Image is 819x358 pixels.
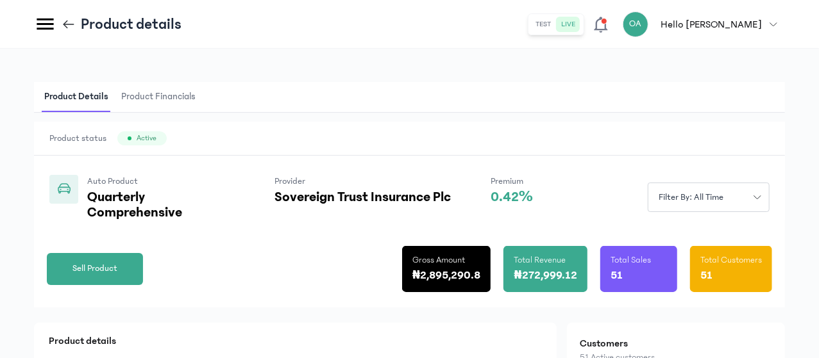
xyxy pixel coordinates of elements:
p: 0.42% [491,190,533,205]
button: Filter by: all time [648,183,770,212]
p: ₦272,999.12 [514,266,577,284]
p: ₦2,895,290.8 [412,266,481,284]
button: test [531,17,557,32]
span: Product Details [42,82,111,112]
span: Product status [49,132,106,145]
p: Product details [49,333,542,348]
button: Product Details [42,82,119,112]
button: OAHello [PERSON_NAME] [623,12,785,37]
div: OA [623,12,648,37]
span: Premium [491,176,523,186]
span: Auto Product [87,176,138,186]
p: Total Revenue [514,254,566,266]
span: Sell Product [72,262,117,275]
p: Hello [PERSON_NAME] [661,17,762,32]
p: 51 [611,266,623,284]
button: live [557,17,581,32]
p: Total Sales [611,254,651,266]
p: Gross Amount [412,254,465,266]
p: Sovereign Trust Insurance Plc [274,190,451,205]
span: Provider [274,176,305,186]
span: Product Financials [119,82,198,112]
button: Sell Product [47,253,143,285]
h2: Customers [580,336,772,351]
button: Product Financials [119,82,206,112]
p: Total Customers [700,254,762,266]
p: Product details [81,14,182,35]
p: 51 [700,266,713,284]
span: Filter by: all time [651,191,732,204]
span: Active [137,133,156,143]
p: Quarterly Comprehensive [87,190,235,220]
